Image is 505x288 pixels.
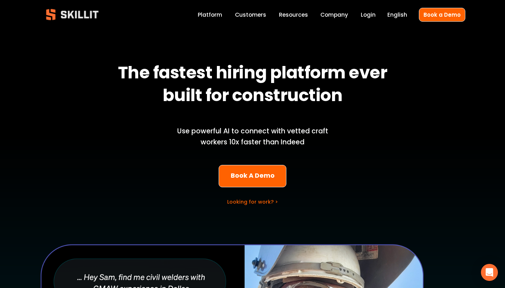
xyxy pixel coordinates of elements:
a: Customers [235,10,266,20]
img: Skillit [40,4,105,25]
p: Use powerful AI to connect with vetted craft workers 10x faster than Indeed [165,126,340,148]
a: Company [320,10,348,20]
a: Login [361,10,376,20]
a: Book A Demo [219,165,286,187]
a: folder dropdown [279,10,308,20]
span: Resources [279,11,308,19]
a: Platform [198,10,222,20]
div: Open Intercom Messenger [481,264,498,281]
div: language picker [387,10,407,20]
a: Book a Demo [419,8,465,22]
a: Looking for work? > [227,198,278,205]
span: English [387,11,407,19]
strong: The fastest hiring platform ever built for construction [118,60,391,111]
